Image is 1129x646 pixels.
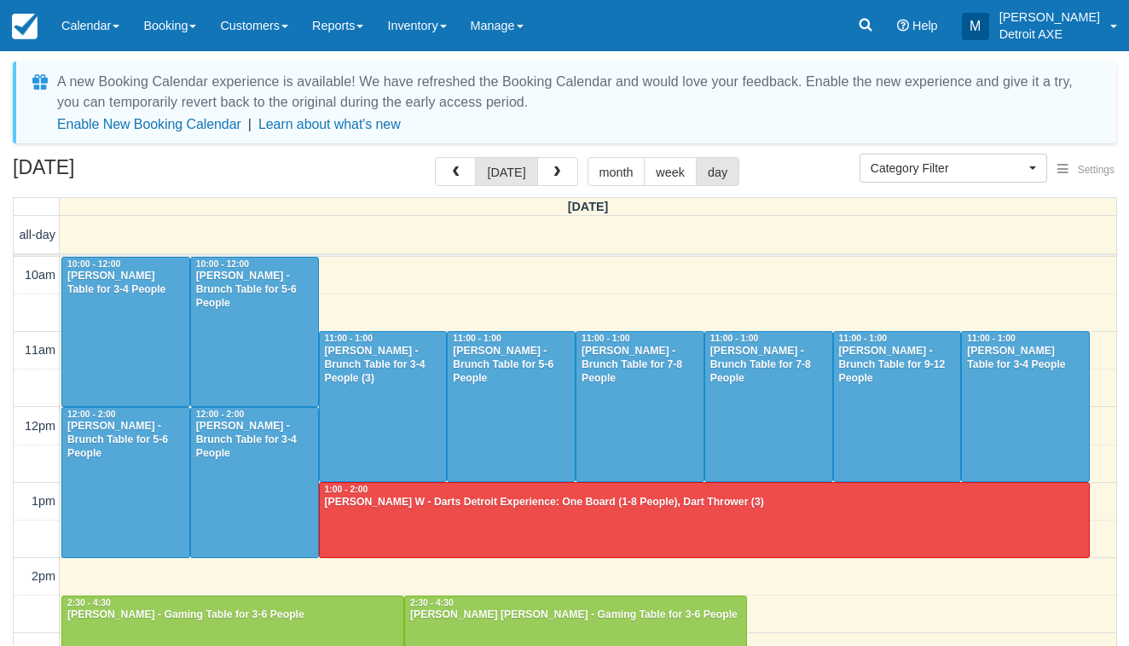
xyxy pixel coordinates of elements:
[576,331,704,482] a: 11:00 - 1:00[PERSON_NAME] - Brunch Table for 7-8 People
[13,157,229,189] h2: [DATE]
[324,496,1086,509] div: [PERSON_NAME] W - Darts Detroit Experience: One Board (1-8 People), Dart Thrower (3)
[57,72,1096,113] div: A new Booking Calendar experience is available! We have refreshed the Booking Calendar and would ...
[319,482,1091,557] a: 1:00 - 2:00[PERSON_NAME] W - Darts Detroit Experience: One Board (1-8 People), Dart Thrower (3)
[696,157,739,186] button: day
[475,157,537,186] button: [DATE]
[447,331,576,482] a: 11:00 - 1:00[PERSON_NAME] - Brunch Table for 5-6 People
[258,117,401,131] a: Learn about what's new
[581,345,699,386] div: [PERSON_NAME] - Brunch Table for 7-8 People
[25,343,55,357] span: 11am
[588,157,646,186] button: month
[67,410,116,419] span: 12:00 - 2:00
[319,331,448,482] a: 11:00 - 1:00[PERSON_NAME] - Brunch Table for 3-4 People (3)
[871,160,1025,177] span: Category Filter
[897,20,909,32] i: Help
[248,117,252,131] span: |
[61,407,190,558] a: 12:00 - 2:00[PERSON_NAME] - Brunch Table for 5-6 People
[410,598,454,608] span: 2:30 - 4:30
[196,259,249,269] span: 10:00 - 12:00
[860,154,1047,183] button: Category Filter
[833,331,962,482] a: 11:00 - 1:00[PERSON_NAME] - Brunch Table for 9-12 People
[325,485,368,494] span: 1:00 - 2:00
[644,157,697,186] button: week
[32,569,55,583] span: 2pm
[999,9,1100,26] p: [PERSON_NAME]
[912,19,938,32] span: Help
[324,345,443,386] div: [PERSON_NAME] - Brunch Table for 3-4 People (3)
[196,410,245,419] span: 12:00 - 2:00
[961,331,1090,482] a: 11:00 - 1:00[PERSON_NAME] Table for 3-4 People
[710,334,759,343] span: 11:00 - 1:00
[704,331,833,482] a: 11:00 - 1:00[PERSON_NAME] - Brunch Table for 7-8 People
[25,419,55,433] span: 12pm
[20,228,55,242] span: all-day
[967,334,1016,343] span: 11:00 - 1:00
[67,608,399,622] div: [PERSON_NAME] - Gaming Table for 3-6 People
[67,259,120,269] span: 10:00 - 12:00
[582,334,630,343] span: 11:00 - 1:00
[67,420,185,461] div: [PERSON_NAME] - Brunch Table for 5-6 People
[67,270,185,297] div: [PERSON_NAME] Table for 3-4 People
[190,407,319,558] a: 12:00 - 2:00[PERSON_NAME] - Brunch Table for 3-4 People
[568,200,609,213] span: [DATE]
[195,270,314,311] div: [PERSON_NAME] - Brunch Table for 5-6 People
[409,608,742,622] div: [PERSON_NAME] [PERSON_NAME] - Gaming Table for 3-6 People
[25,268,55,282] span: 10am
[61,257,190,407] a: 10:00 - 12:00[PERSON_NAME] Table for 3-4 People
[1047,158,1125,183] button: Settings
[839,334,888,343] span: 11:00 - 1:00
[32,494,55,508] span: 1pm
[1078,164,1115,176] span: Settings
[57,116,241,133] button: Enable New Booking Calendar
[190,257,319,407] a: 10:00 - 12:00[PERSON_NAME] - Brunch Table for 5-6 People
[452,345,570,386] div: [PERSON_NAME] - Brunch Table for 5-6 People
[709,345,828,386] div: [PERSON_NAME] - Brunch Table for 7-8 People
[325,334,373,343] span: 11:00 - 1:00
[195,420,314,461] div: [PERSON_NAME] - Brunch Table for 3-4 People
[838,345,957,386] div: [PERSON_NAME] - Brunch Table for 9-12 People
[962,13,989,40] div: M
[12,14,38,39] img: checkfront-main-nav-mini-logo.png
[999,26,1100,43] p: Detroit AXE
[453,334,501,343] span: 11:00 - 1:00
[67,598,111,608] span: 2:30 - 4:30
[966,345,1085,372] div: [PERSON_NAME] Table for 3-4 People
